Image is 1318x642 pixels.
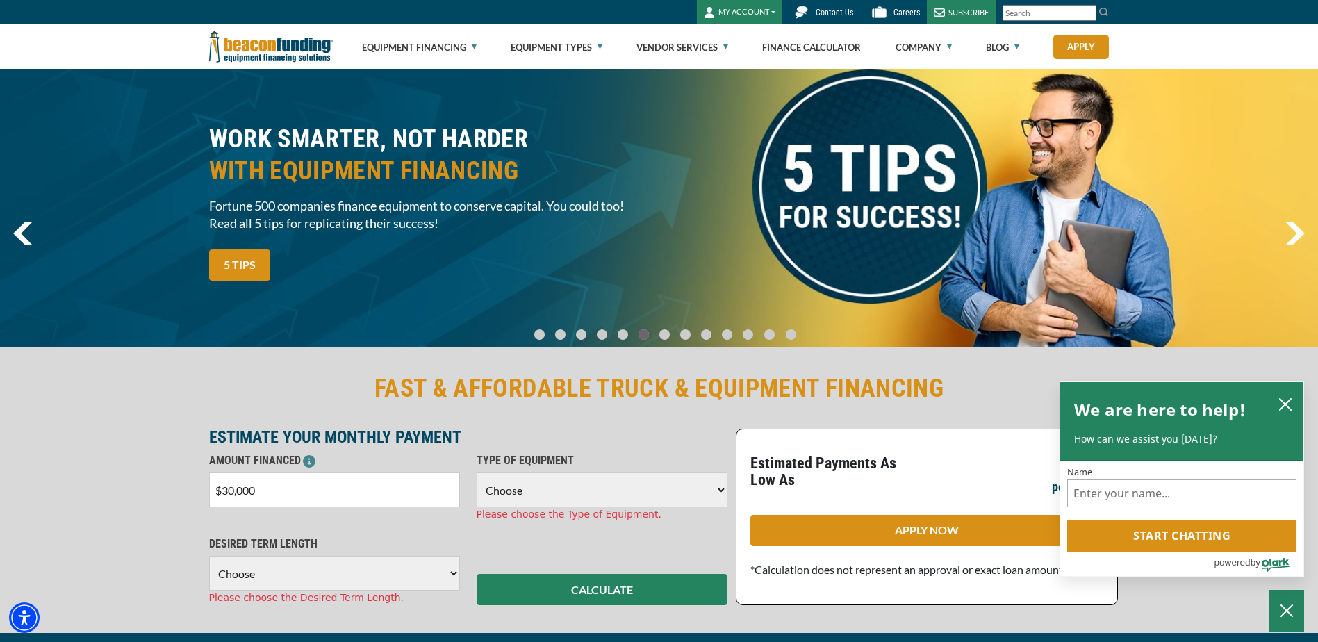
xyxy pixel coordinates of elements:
[677,329,693,340] a: Go To Slide 7
[209,591,460,605] div: Please choose the Desired Term Length.
[1003,5,1096,21] input: Search
[511,25,602,69] a: Equipment Types
[1053,35,1109,59] a: Apply
[531,329,547,340] a: Go To Slide 0
[552,329,568,340] a: Go To Slide 1
[362,25,477,69] a: Equipment Financing
[782,329,800,340] a: Go To Slide 12
[209,249,270,281] a: 5 TIPS
[1074,432,1290,446] p: How can we assist you [DATE]?
[1067,520,1296,552] button: Start chatting
[209,536,460,552] p: DESIRED TERM LENGTH
[209,123,651,187] h2: WORK SMARTER, NOT HARDER
[636,25,728,69] a: Vendor Services
[718,329,735,340] a: Go To Slide 9
[1060,381,1304,577] div: olark chatbox
[635,329,652,340] a: Go To Slide 5
[739,329,757,340] a: Go To Slide 10
[1214,554,1250,571] span: powered
[614,329,631,340] a: Go To Slide 4
[209,197,651,232] span: Fortune 500 companies finance equipment to conserve capital. You could too! Read all 5 tips for r...
[698,329,714,340] a: Go To Slide 8
[209,155,651,187] span: WITH EQUIPMENT FINANCING
[209,452,460,469] p: AMOUNT FINANCED
[816,8,853,17] span: Contact Us
[750,455,919,488] p: Estimated Payments As Low As
[593,329,610,340] a: Go To Slide 3
[209,472,460,507] input: $
[209,24,333,69] img: Beacon Funding Corporation logo
[1269,590,1304,632] button: Close Chatbox
[13,222,32,245] a: previous
[9,602,40,633] div: Accessibility Menu
[893,8,920,17] span: Careers
[572,329,589,340] a: Go To Slide 2
[1074,396,1246,424] h2: We are here to help!
[1285,222,1305,245] img: Right Navigator
[761,329,778,340] a: Go To Slide 11
[1067,479,1296,507] input: Name
[477,507,727,522] div: Please choose the Type of Equipment.
[1214,552,1303,576] a: Powered by Olark
[1067,468,1296,477] label: Name
[1285,222,1305,245] a: next
[750,563,1065,576] span: *Calculation does not represent an approval or exact loan amount.
[1052,479,1103,495] p: per month
[477,574,727,605] button: CALCULATE
[13,222,32,245] img: Left Navigator
[656,329,673,340] a: Go To Slide 6
[209,429,727,445] p: ESTIMATE YOUR MONTHLY PAYMENT
[1274,394,1296,413] button: close chatbox
[1098,6,1110,17] img: Search
[762,25,861,69] a: Finance Calculator
[750,515,1103,546] a: APPLY NOW
[1251,554,1260,571] span: by
[986,25,1019,69] a: Blog
[896,25,952,69] a: Company
[209,372,1110,404] h2: FAST & AFFORDABLE TRUCK & EQUIPMENT FINANCING
[1082,8,1093,19] a: Clear search text
[477,452,727,469] p: TYPE OF EQUIPMENT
